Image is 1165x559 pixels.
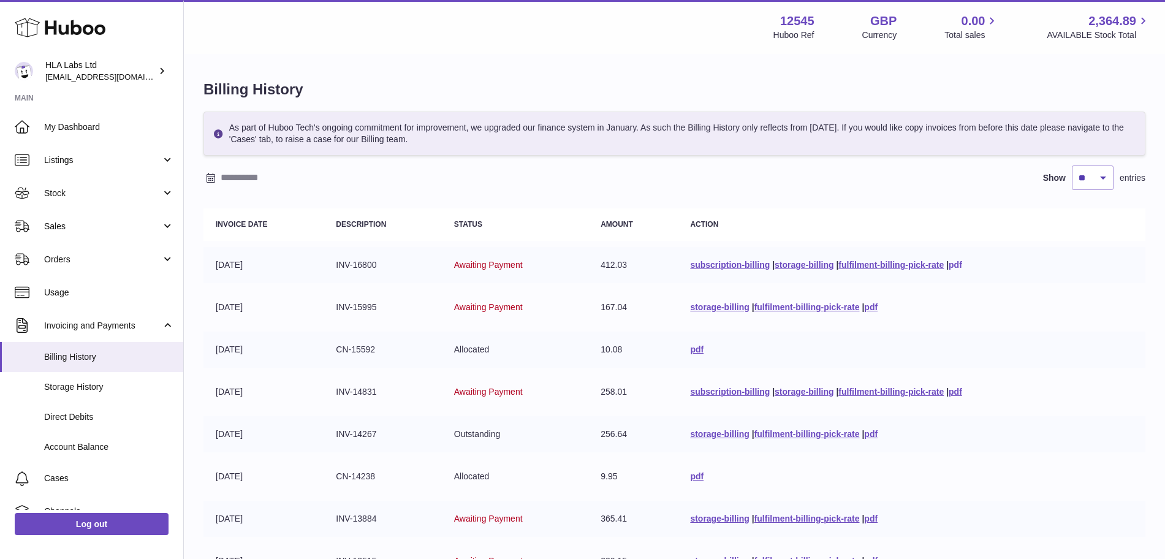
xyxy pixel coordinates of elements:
[324,247,441,283] td: INV-16800
[690,514,749,523] a: storage-billing
[946,387,949,397] span: |
[949,387,962,397] a: pdf
[862,29,897,41] div: Currency
[690,429,749,439] a: storage-billing
[454,387,523,397] span: Awaiting Payment
[44,381,174,393] span: Storage History
[754,429,860,439] a: fulfilment-billing-pick-rate
[775,387,833,397] a: storage-billing
[454,471,490,481] span: Allocated
[588,247,678,283] td: 412.03
[588,332,678,368] td: 10.08
[690,260,770,270] a: subscription-billing
[780,13,814,29] strong: 12545
[44,254,161,265] span: Orders
[45,72,180,82] span: [EMAIL_ADDRESS][DOMAIN_NAME]
[203,416,324,452] td: [DATE]
[203,80,1145,99] h1: Billing History
[588,289,678,325] td: 167.04
[690,344,704,354] a: pdf
[1043,172,1066,184] label: Show
[203,112,1145,156] div: As part of Huboo Tech's ongoing commitment for improvement, we upgraded our finance system in Jan...
[838,260,944,270] a: fulfilment-billing-pick-rate
[324,332,441,368] td: CN-15592
[838,387,944,397] a: fulfilment-billing-pick-rate
[454,220,482,229] strong: Status
[946,260,949,270] span: |
[336,220,386,229] strong: Description
[324,416,441,452] td: INV-14267
[203,332,324,368] td: [DATE]
[962,13,985,29] span: 0.00
[864,429,878,439] a: pdf
[216,220,267,229] strong: Invoice Date
[44,188,161,199] span: Stock
[203,289,324,325] td: [DATE]
[203,374,324,410] td: [DATE]
[772,260,775,270] span: |
[44,506,174,517] span: Channels
[44,441,174,453] span: Account Balance
[454,429,501,439] span: Outstanding
[690,471,704,481] a: pdf
[1047,13,1150,41] a: 2,364.89 AVAILABLE Stock Total
[690,302,749,312] a: storage-billing
[588,458,678,495] td: 9.95
[754,302,860,312] a: fulfilment-billing-pick-rate
[588,501,678,537] td: 365.41
[836,387,838,397] span: |
[870,13,897,29] strong: GBP
[601,220,633,229] strong: Amount
[44,320,161,332] span: Invoicing and Payments
[775,260,833,270] a: storage-billing
[324,501,441,537] td: INV-13884
[772,387,775,397] span: |
[203,247,324,283] td: [DATE]
[588,416,678,452] td: 256.64
[752,514,754,523] span: |
[45,59,156,83] div: HLA Labs Ltd
[588,374,678,410] td: 258.01
[773,29,814,41] div: Huboo Ref
[44,121,174,133] span: My Dashboard
[690,387,770,397] a: subscription-billing
[944,29,999,41] span: Total sales
[752,302,754,312] span: |
[864,514,878,523] a: pdf
[454,514,523,523] span: Awaiting Payment
[324,289,441,325] td: INV-15995
[15,62,33,80] img: clinton@newgendirect.com
[754,514,860,523] a: fulfilment-billing-pick-rate
[454,302,523,312] span: Awaiting Payment
[690,220,718,229] strong: Action
[862,514,864,523] span: |
[864,302,878,312] a: pdf
[15,513,169,535] a: Log out
[1120,172,1145,184] span: entries
[324,374,441,410] td: INV-14831
[862,302,864,312] span: |
[44,287,174,299] span: Usage
[44,411,174,423] span: Direct Debits
[949,260,962,270] a: pdf
[1047,29,1150,41] span: AVAILABLE Stock Total
[836,260,838,270] span: |
[44,351,174,363] span: Billing History
[324,458,441,495] td: CN-14238
[44,221,161,232] span: Sales
[862,429,864,439] span: |
[944,13,999,41] a: 0.00 Total sales
[44,473,174,484] span: Cases
[203,501,324,537] td: [DATE]
[203,458,324,495] td: [DATE]
[752,429,754,439] span: |
[44,154,161,166] span: Listings
[454,260,523,270] span: Awaiting Payment
[1088,13,1136,29] span: 2,364.89
[454,344,490,354] span: Allocated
